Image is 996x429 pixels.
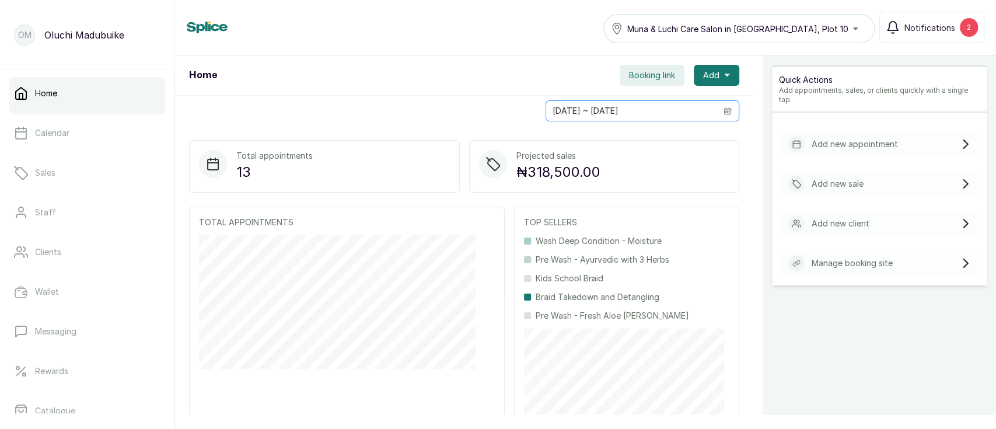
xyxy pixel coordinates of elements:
p: Manage booking site [812,257,893,269]
button: Add [694,65,739,86]
svg: calendar [724,107,732,115]
a: Staff [9,196,165,229]
span: Muna & Luchi Care Salon in [GEOGRAPHIC_DATA], Plot 10 [627,23,848,35]
p: TOP SELLERS [524,217,729,228]
p: Clients [35,246,61,258]
p: Oluchi Madubuike [44,28,124,42]
p: Braid Takedown and Detangling [536,291,659,303]
p: Staff [35,207,56,218]
p: Sales [35,167,55,179]
a: Sales [9,156,165,189]
p: OM [18,29,32,41]
p: Add appointments, sales, or clients quickly with a single tap. [779,86,980,104]
a: Rewards [9,355,165,388]
p: Add new appointment [812,138,898,150]
a: Home [9,77,165,110]
h1: Home [189,68,217,82]
p: Add new client [812,218,869,229]
p: Kids School Braid [536,273,603,284]
input: Select date [546,101,717,121]
a: Messaging [9,315,165,348]
button: Booking link [620,65,684,86]
p: Messaging [35,326,76,337]
div: 2 [960,18,978,37]
p: Rewards [35,365,68,377]
p: Projected sales [516,150,600,162]
p: Pre Wash - Ayurvedic with 3 Herbs [536,254,669,266]
p: Add new sale [812,178,864,190]
span: Booking link [629,69,675,81]
p: Quick Actions [779,74,980,86]
p: Total appointments [236,150,313,162]
p: Wallet [35,286,59,298]
a: Clients [9,236,165,268]
p: Pre Wash - Fresh Aloe [PERSON_NAME] [536,310,689,322]
button: Muna & Luchi Care Salon in [GEOGRAPHIC_DATA], Plot 10 [603,14,875,43]
p: 13 [236,162,313,183]
a: Wallet [9,275,165,308]
span: Add [703,69,719,81]
span: Notifications [904,22,955,34]
p: Calendar [35,127,69,139]
a: Calendar [9,117,165,149]
button: Notifications2 [879,12,984,43]
p: Catalogue [35,405,75,417]
p: Wash Deep Condition - Moisture [536,235,662,247]
p: TOTAL APPOINTMENTS [199,217,495,228]
p: Home [35,88,57,99]
a: Catalogue [9,395,165,427]
p: ₦318,500.00 [516,162,600,183]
